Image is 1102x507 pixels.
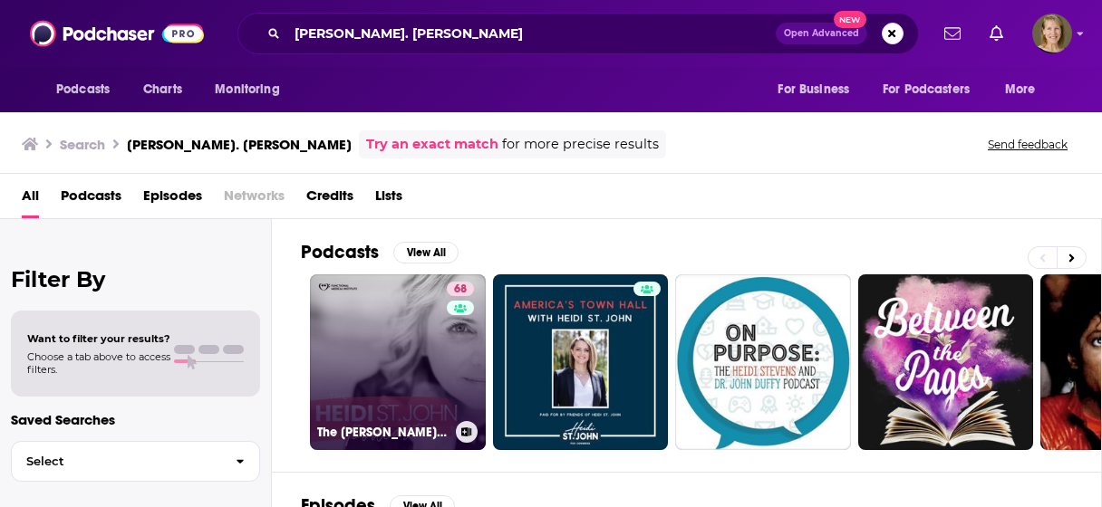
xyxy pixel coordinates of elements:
[215,77,279,102] span: Monitoring
[11,266,260,292] h2: Filter By
[454,281,467,299] span: 68
[1032,14,1072,53] button: Show profile menu
[202,72,303,107] button: open menu
[56,77,110,102] span: Podcasts
[306,181,353,218] a: Credits
[366,134,498,155] a: Try an exact match
[224,181,285,218] span: Networks
[778,77,849,102] span: For Business
[131,72,193,107] a: Charts
[11,441,260,482] button: Select
[143,77,182,102] span: Charts
[776,23,867,44] button: Open AdvancedNew
[1005,77,1036,102] span: More
[1032,14,1072,53] span: Logged in as tvdockum
[992,72,1058,107] button: open menu
[60,136,105,153] h3: Search
[834,11,866,28] span: New
[27,332,170,345] span: Want to filter your results?
[883,77,970,102] span: For Podcasters
[765,72,872,107] button: open menu
[287,19,776,48] input: Search podcasts, credits, & more...
[375,181,402,218] a: Lists
[301,241,379,263] h2: Podcasts
[982,18,1010,49] a: Show notifications dropdown
[143,181,202,218] a: Episodes
[301,241,459,263] a: PodcastsView All
[237,13,919,54] div: Search podcasts, credits, & more...
[317,425,449,440] h3: The [PERSON_NAME]. [PERSON_NAME] Podcast
[310,274,486,450] a: 68The [PERSON_NAME]. [PERSON_NAME] Podcast
[127,136,352,153] h3: [PERSON_NAME]. [PERSON_NAME]
[982,137,1073,152] button: Send feedback
[22,181,39,218] a: All
[11,411,260,428] p: Saved Searches
[393,242,459,263] button: View All
[27,350,170,376] span: Choose a tab above to access filters.
[937,18,968,49] a: Show notifications dropdown
[1032,14,1072,53] img: User Profile
[12,455,221,467] span: Select
[784,29,859,38] span: Open Advanced
[502,134,659,155] span: for more precise results
[447,282,474,296] a: 68
[43,72,133,107] button: open menu
[871,72,996,107] button: open menu
[30,16,204,51] img: Podchaser - Follow, Share and Rate Podcasts
[61,181,121,218] a: Podcasts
